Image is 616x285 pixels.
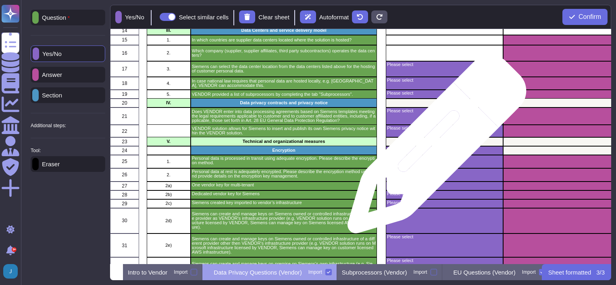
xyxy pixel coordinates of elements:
p: Tool: [31,148,41,153]
p: Please select [387,62,502,67]
p: Please select [387,258,502,263]
button: user [2,262,23,280]
div: 21 [110,107,139,125]
div: 15 [110,35,139,45]
p: Dedicated vendor key for Siemens [192,192,376,196]
p: Additional steps: [31,123,66,128]
p: Please select [387,126,502,130]
div: Import [414,270,427,275]
p: Siemens can create and manage keys on Siemens owned or controlled infrastructure of same provider... [192,212,376,229]
div: Import [174,270,187,275]
p: Personal data is processed in transit using adequate encryption. Please describe the encryption m... [192,156,376,165]
p: Technical and organizational measures [192,139,376,144]
div: 17 [110,61,139,77]
p: Answer [39,72,62,78]
div: 19 [110,90,139,99]
span: Confirm [579,14,601,20]
div: 26 [110,168,139,182]
p: Siemens can select the data center location from the data centers listed above for the hosting of... [192,64,376,73]
p: Intro to Vendor [128,269,167,275]
p: Autoformat [319,14,349,20]
p: V. [148,139,189,144]
div: Import [522,270,536,275]
div: 30 [110,208,139,234]
div: 22 [110,125,139,137]
div: 29 [110,199,139,208]
button: Confirm [562,9,608,25]
p: Please select [387,235,502,239]
div: 9+ [12,247,17,252]
p: 4. [148,81,189,86]
p: Data privacy contracts and privacy notice [192,101,376,105]
p: 1. [148,159,189,164]
p: Which company (supplier, supplier affiliates, third party subcontractors) operates the data centers? [192,49,376,58]
p: Yes/No [122,14,144,20]
p: Please select [387,156,502,161]
div: 25 [110,155,139,168]
p: Section [39,92,62,98]
p: Please select [387,91,502,95]
p: 3 / 3 [596,269,605,275]
p: Data Privacy Questions (Vendor) [214,269,302,275]
div: Import [308,270,322,275]
p: 2e) [148,243,189,248]
div: 27 [110,182,139,190]
p: III. [148,28,189,33]
div: Select similar cells [179,14,229,20]
div: 16 [110,45,139,61]
div: 23 [110,137,139,146]
p: IV. [148,101,189,105]
div: 24 [110,146,139,155]
p: Eraser [39,161,60,167]
p: Does VENDOR enter into data processing agreements based on Siemens templates meeting the legal re... [192,109,376,123]
p: Question [39,14,70,21]
p: 3. [148,67,189,71]
p: 1. [148,38,189,42]
div: 28 [110,190,139,199]
div: 31 [110,233,139,257]
p: 2. [148,51,189,55]
p: EU Questions (Vendor) [454,269,516,275]
p: Siemens can create and manage keys on Siemens owned or controlled infrastructure of a different p... [192,237,376,254]
p: Siemens created key imported to vendor’s infrastructure [192,200,376,205]
p: Please select [387,192,502,196]
div: 18 [110,77,139,90]
div: grid [110,29,611,264]
p: Encryption [192,148,376,153]
p: Please select [387,183,502,187]
p: One vendor key for multi-tenant [192,183,376,187]
p: VENDOR solution allows for Siemens to insert and publish its own Siemens privacy notice within th... [192,126,376,135]
p: 2a) [148,184,189,188]
p: In which countries are supplier data centers located where the solution is hosted? [192,38,376,42]
p: Siemens can create and manage keys on-premise on Siemens's own infrastructure (e.g. Siemens trust... [192,262,376,271]
p: 2d) [148,219,189,223]
div: 14 [110,26,139,35]
p: Data Centers and service delivery model [192,28,376,33]
div: 32 [110,257,139,275]
p: Please select [387,200,502,205]
p: Please select [387,78,502,83]
p: Sheet formatted [548,269,591,275]
p: 2b) [148,192,189,197]
p: 5. [148,92,189,97]
p: 2. [148,173,189,177]
p: In case national law requires that personal data are hosted locally, e.g. [GEOGRAPHIC_DATA], VEND... [192,79,376,88]
p: 2f) [148,264,189,268]
p: Subprocessors (Vendor) [342,269,407,275]
p: Yes/No [39,51,62,57]
img: user [3,264,18,279]
div: 20 [110,99,139,107]
p: Clear sheet [258,14,289,20]
p: VENDOR provided a list of subprocessors by completing the tab "Subprocessors". [192,92,376,97]
p: Personal data at rest is adequately encrypted. Please describe the encryption method used and pro... [192,169,376,178]
p: Please select [387,209,502,214]
p: Please select [387,109,502,113]
p: 2c) [148,201,189,206]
